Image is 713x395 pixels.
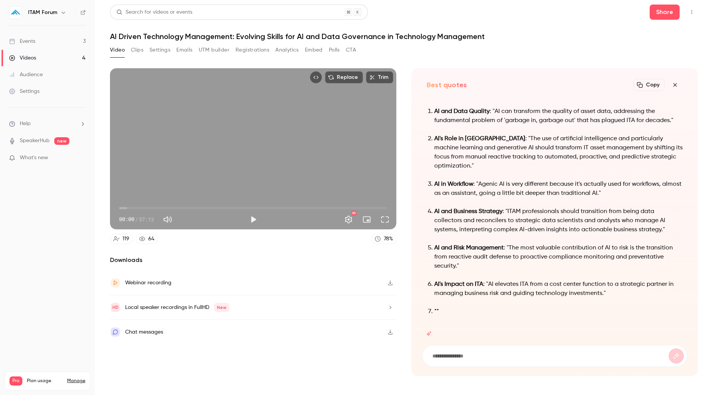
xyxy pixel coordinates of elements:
[9,6,22,19] img: ITAM Forum
[434,107,683,125] p: : "AI can transform the quality of asset data, addressing the fundamental problem of 'garbage in,...
[650,5,680,20] button: Share
[359,212,374,227] button: Turn on miniplayer
[434,181,473,187] strong: AI in Workflow
[371,234,396,244] a: 78%
[149,44,170,56] button: Settings
[20,120,31,128] span: Help
[434,245,504,251] strong: AI and Risk Management
[246,212,261,227] button: Play
[54,137,69,145] span: new
[686,6,698,18] button: Top Bar Actions
[110,255,396,265] h2: Downloads
[110,44,125,56] button: Video
[136,234,158,244] a: 64
[131,44,143,56] button: Clips
[434,134,683,171] p: : "The use of artificial intelligence and particularly machine learning and generative AI should ...
[325,71,363,83] button: Replace
[9,38,35,45] div: Events
[427,80,467,89] h2: Best quotes
[148,235,154,243] div: 64
[67,378,85,384] a: Manage
[310,71,322,83] button: Embed video
[366,71,393,83] button: Trim
[329,44,340,56] button: Polls
[119,215,134,223] span: 00:00
[199,44,229,56] button: UTM builder
[20,154,48,162] span: What's new
[434,108,490,114] strong: AI and Data Quality
[119,215,154,223] div: 00:00
[28,9,57,16] h6: ITAM Forum
[122,235,129,243] div: 119
[434,281,483,287] strong: AI's Impact on ITA
[9,71,43,78] div: Audience
[116,8,192,16] div: Search for videos or events
[377,212,393,227] button: Full screen
[9,54,36,62] div: Videos
[9,88,39,95] div: Settings
[434,180,683,198] p: : "Agenic AI is very different because it's actually used for workflows, almost as an assistant, ...
[236,44,269,56] button: Registrations
[77,155,86,161] iframe: Noticeable Trigger
[110,32,698,41] h1: AI Driven Technology Management: Evolving Skills for AI and Data Governance in Technology Management
[139,215,154,223] span: 57:13
[346,44,356,56] button: CTA
[135,215,138,223] span: /
[9,120,86,128] li: help-dropdown-opener
[434,207,683,234] p: : "ITAM professionals should transition from being data collectors and reconcilers to strategic d...
[384,235,393,243] div: 78 %
[275,44,299,56] button: Analytics
[434,280,683,298] p: : "AI elevates ITA from a cost center function to a strategic partner in managing business risk a...
[9,376,22,386] span: Pro
[125,303,229,312] div: Local speaker recordings in FullHD
[176,44,192,56] button: Emails
[160,212,175,227] button: Mute
[125,328,163,337] div: Chat messages
[434,208,503,215] strong: AI and Business Strategy
[434,136,525,142] strong: AI's Role in [GEOGRAPHIC_DATA]
[434,243,683,271] p: : "The most valuable contribution of AI to risk is the transition from reactive audit defense to ...
[110,234,133,244] a: 119
[351,211,356,215] div: HD
[633,79,664,91] button: Copy
[125,278,171,287] div: Webinar recording
[214,303,229,312] span: New
[27,378,63,384] span: Plan usage
[20,137,50,145] a: SpeakerHub
[305,44,323,56] button: Embed
[341,212,356,227] button: Settings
